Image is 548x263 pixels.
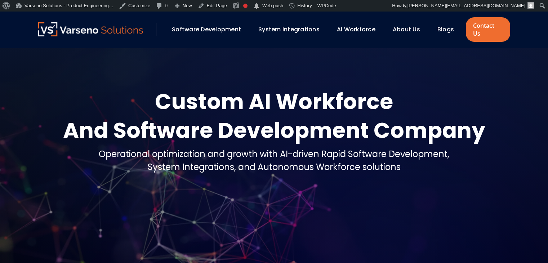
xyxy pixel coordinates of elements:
div: AI Workforce [333,23,386,36]
a: Contact Us [466,17,510,42]
a: Varseno Solutions – Product Engineering & IT Services [38,22,143,37]
img: Varseno Solutions – Product Engineering & IT Services [38,22,143,36]
div: Blogs [434,23,464,36]
div: System Integrations, and Autonomous Workforce solutions [99,161,449,174]
div: Needs improvement [243,4,248,8]
a: Software Development [172,25,241,34]
a: AI Workforce [337,25,375,34]
div: System Integrations [255,23,330,36]
a: Blogs [437,25,454,34]
a: System Integrations [258,25,320,34]
span:  [253,1,260,11]
a: About Us [393,25,420,34]
span: [PERSON_NAME][EMAIL_ADDRESS][DOMAIN_NAME] [407,3,525,8]
div: Software Development [168,23,251,36]
div: Custom AI Workforce [63,87,485,116]
div: And Software Development Company [63,116,485,145]
div: About Us [389,23,430,36]
div: Operational optimization and growth with AI-driven Rapid Software Development, [99,148,449,161]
